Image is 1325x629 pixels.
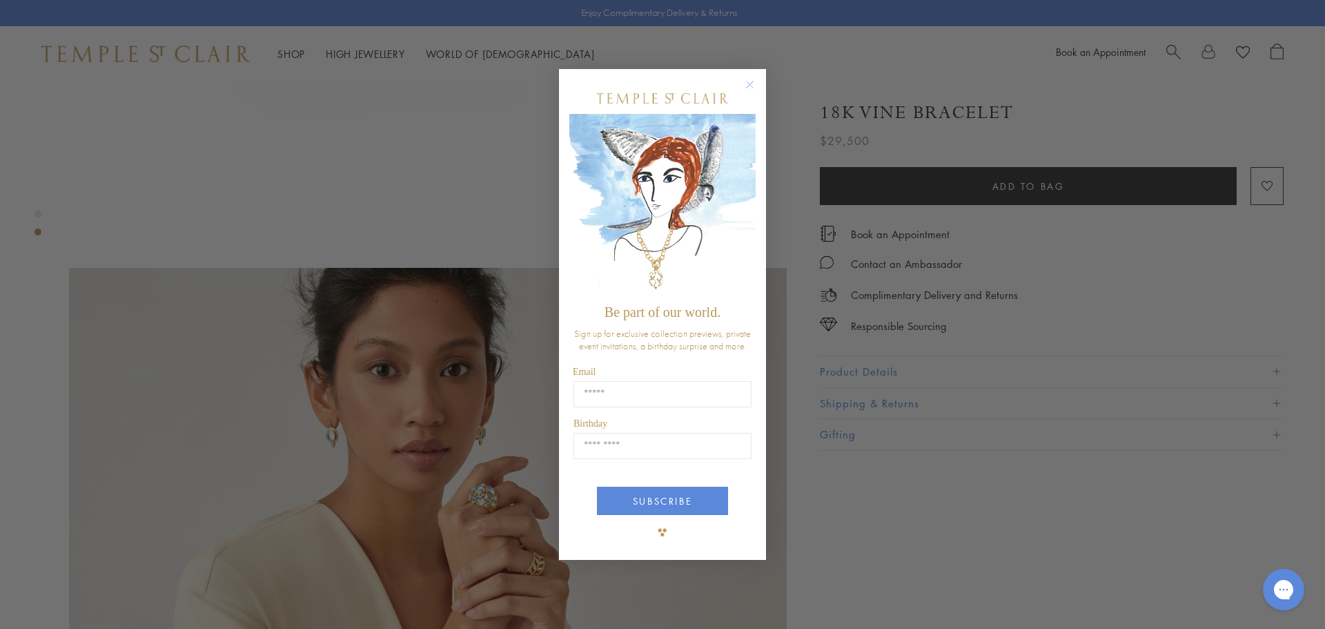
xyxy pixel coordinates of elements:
[573,367,596,377] span: Email
[597,487,728,515] button: SUBSCRIBE
[1256,564,1311,615] iframe: Gorgias live chat messenger
[573,418,607,429] span: Birthday
[748,83,765,100] button: Close dialog
[569,114,756,298] img: c4a9eb12-d91a-4d4a-8ee0-386386f4f338.jpeg
[573,381,752,407] input: Email
[605,304,720,320] span: Be part of our world.
[574,327,751,352] span: Sign up for exclusive collection previews, private event invitations, a birthday surprise and more.
[649,519,676,546] img: TSC
[597,93,728,104] img: Temple St. Clair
